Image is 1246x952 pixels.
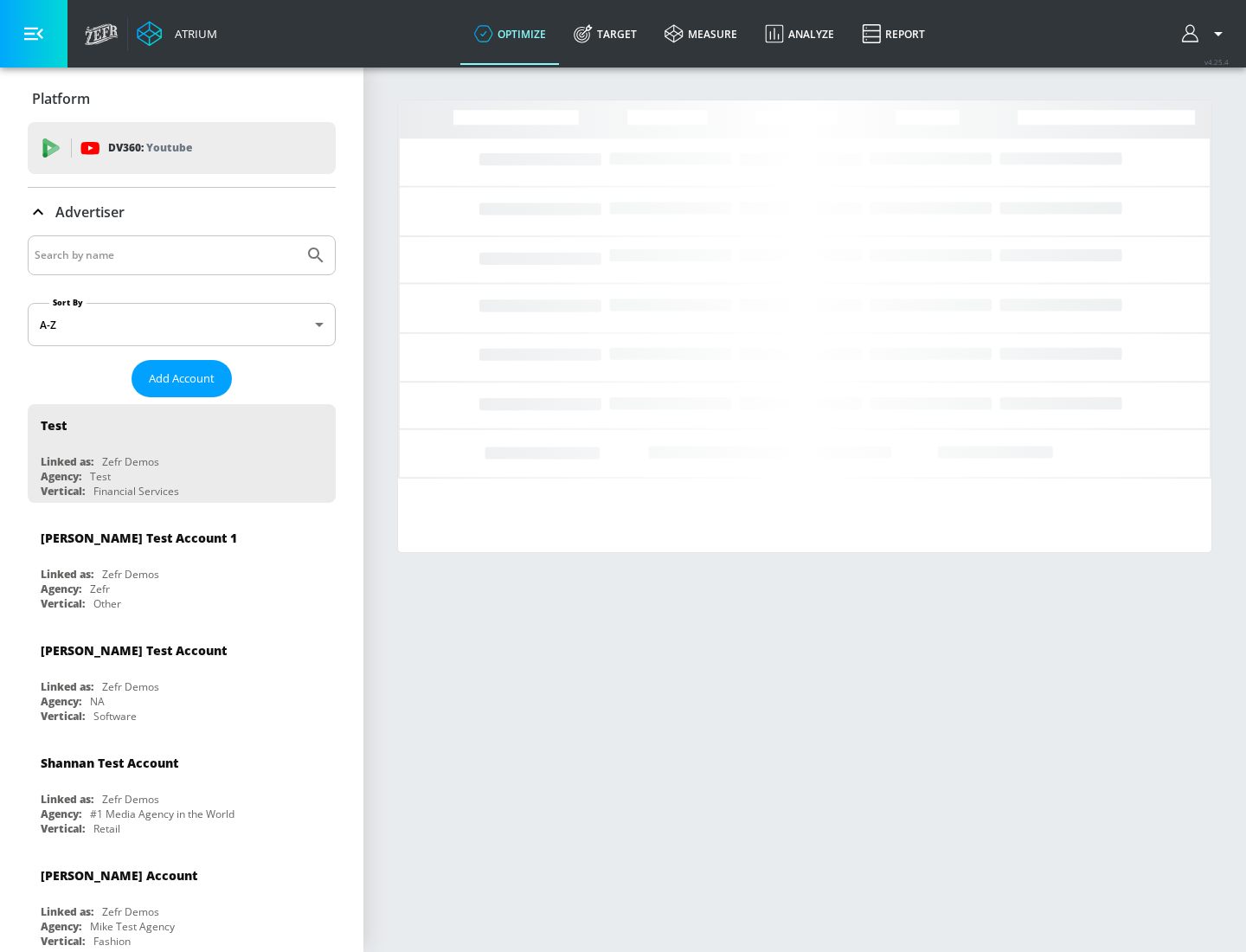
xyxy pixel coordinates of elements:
div: Zefr Demos [102,679,159,694]
span: v 4.25.4 [1204,57,1229,67]
div: Agency: [41,469,81,484]
div: [PERSON_NAME] Test Account 1 [41,530,237,546]
a: optimize [460,3,560,65]
span: Add Account [149,369,215,389]
div: Linked as: [41,904,93,919]
div: Vertical: [41,596,85,611]
input: Search by name [35,244,297,267]
button: Add Account [132,360,232,397]
div: Vertical: [41,484,85,499]
div: Agency: [41,694,81,709]
div: Linked as: [41,792,93,807]
div: #1 Media Agency in the World [90,807,234,821]
div: Fashion [93,934,131,949]
div: [PERSON_NAME] Test Account [41,642,227,659]
div: Platform [28,74,336,123]
div: Mike Test Agency [90,919,175,934]
p: Advertiser [55,203,125,222]
a: Report [848,3,939,65]
div: Vertical: [41,934,85,949]
div: Financial Services [93,484,179,499]
div: Shannan Test Account [41,755,178,771]
div: Other [93,596,121,611]
div: Agency: [41,919,81,934]
div: Test [41,417,67,434]
div: Zefr Demos [102,567,159,582]
div: Shannan Test AccountLinked as:Zefr DemosAgency:#1 Media Agency in the WorldVertical:Retail [28,742,336,840]
p: DV360: [108,138,192,158]
div: [PERSON_NAME] Test Account 1Linked as:Zefr DemosAgency:ZefrVertical:Other [28,517,336,615]
div: Vertical: [41,821,85,836]
a: Analyze [751,3,848,65]
div: Linked as: [41,679,93,694]
div: Agency: [41,582,81,596]
p: Youtube [146,138,192,157]
div: Vertical: [41,709,85,724]
div: Advertiser [28,188,336,236]
div: A-Z [28,303,336,346]
p: Platform [32,89,90,108]
div: Linked as: [41,454,93,469]
div: DV360: Youtube [28,122,336,174]
a: Atrium [137,21,217,47]
div: Agency: [41,807,81,821]
a: measure [651,3,751,65]
div: [PERSON_NAME] Test AccountLinked as:Zefr DemosAgency:NAVertical:Software [28,629,336,728]
div: Zefr Demos [102,454,159,469]
div: TestLinked as:Zefr DemosAgency:TestVertical:Financial Services [28,404,336,503]
div: Zefr [90,582,110,596]
div: Test [90,469,111,484]
a: Target [560,3,651,65]
div: [PERSON_NAME] Account [41,867,197,884]
label: Sort By [49,297,87,308]
div: Retail [93,821,120,836]
div: NA [90,694,105,709]
div: Atrium [168,26,217,42]
div: Zefr Demos [102,904,159,919]
div: Software [93,709,137,724]
div: Zefr Demos [102,792,159,807]
div: Linked as: [41,567,93,582]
